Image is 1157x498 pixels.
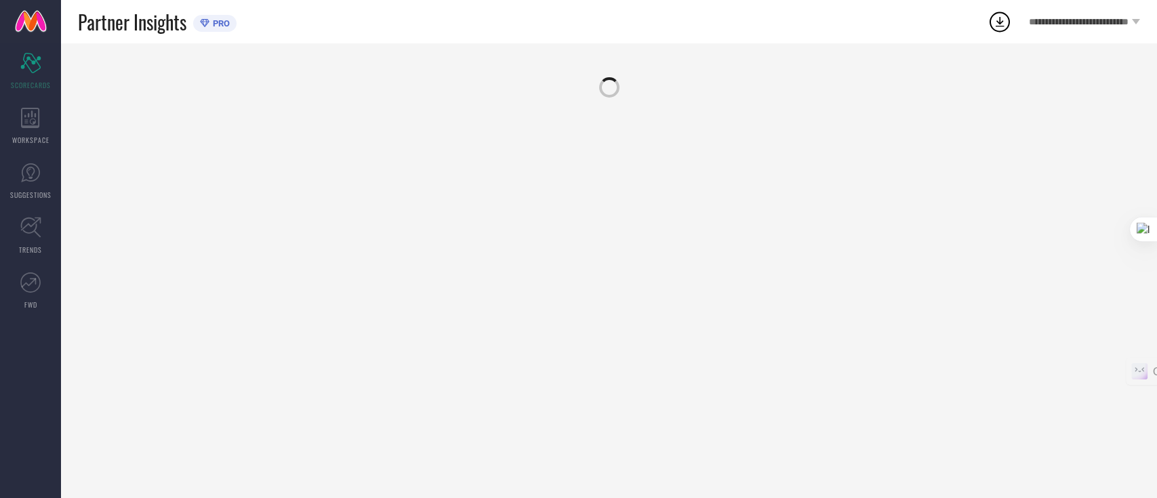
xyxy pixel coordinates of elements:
[10,190,52,200] span: SUGGESTIONS
[78,8,186,36] span: Partner Insights
[12,135,49,145] span: WORKSPACE
[988,9,1012,34] div: Open download list
[24,299,37,310] span: FWD
[209,18,230,28] span: PRO
[11,80,51,90] span: SCORECARDS
[19,245,42,255] span: TRENDS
